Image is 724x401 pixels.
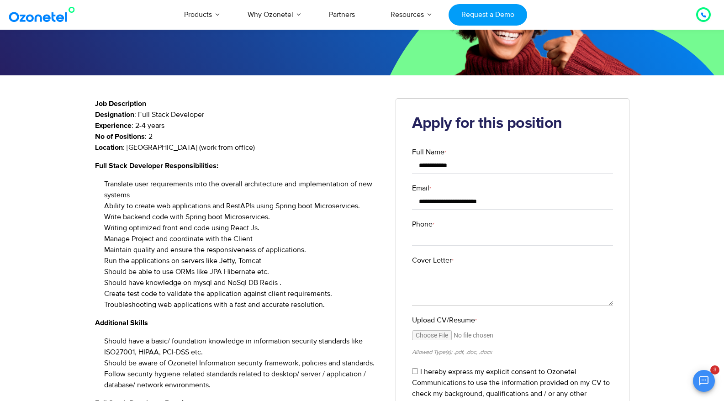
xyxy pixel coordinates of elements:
[693,370,715,392] button: Open chat
[104,244,382,255] li: Maintain quality and ensure the responsiveness of applications.
[104,255,382,266] li: Run the applications on servers like Jetty, Tomcat
[95,111,134,118] strong: Designation
[104,277,382,288] li: Should have knowledge on mysql and NoSql DB Redis .
[412,255,613,266] label: Cover Letter
[412,147,613,158] label: Full Name
[104,222,382,233] li: Writing optimized front end code using React Js.
[104,233,382,244] li: Manage Project and coordinate with the Client
[95,144,123,151] strong: Location
[104,358,382,369] li: Should be aware of Ozonetel Information security framework, policies and standards.
[104,200,382,211] li: Ability to create web applications and RestAPIs using Spring boot Microservices.
[104,369,382,390] li: Follow security hygiene related standards related to desktop/ server / application / database/ ne...
[104,179,382,200] li: Translate user requirements into the overall architecture and implementation of new systems
[412,115,613,133] h2: Apply for this position
[95,133,145,140] strong: No of Positions
[104,211,382,222] li: Write backend code with Spring boot Microservices.
[412,183,613,194] label: Email
[95,100,146,107] strong: Job Description
[104,288,382,299] li: Create test code to validate the application against client requirements.
[95,162,218,169] strong: Full Stack Developer Responsibilities:
[95,109,382,153] p: : Full Stack Developer : 2-4 years : 2 : [GEOGRAPHIC_DATA] (work from office)
[104,299,382,310] li: Troubleshooting web applications with a fast and accurate resolution.
[104,266,382,277] li: Should be able to use ORMs like JPA Hibernate etc.
[412,315,613,326] label: Upload CV/Resume
[95,319,148,327] strong: Additional Skills
[449,4,527,26] a: Request a Demo
[710,365,719,375] span: 3
[412,348,492,356] small: Allowed Type(s): .pdf, .doc, .docx
[104,336,382,358] li: Should have a basic/ foundation knowledge in information security standards like ISO27001, HIPAA,...
[95,122,132,129] strong: Experience
[412,219,613,230] label: Phone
